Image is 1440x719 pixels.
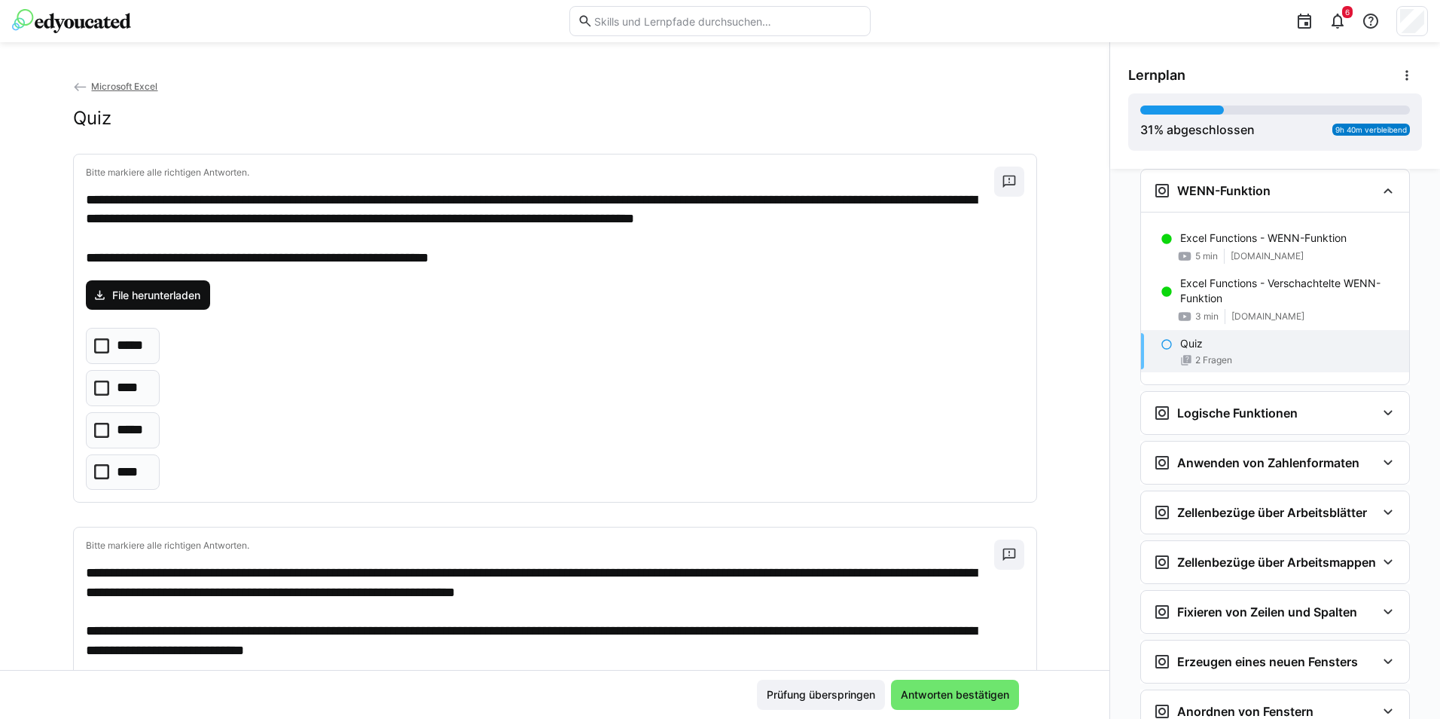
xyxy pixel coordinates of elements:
[593,14,862,28] input: Skills und Lernpfade durchsuchen…
[110,288,203,303] span: File herunterladen
[1335,125,1407,134] span: 9h 40m verbleibend
[1345,8,1350,17] span: 6
[898,687,1011,702] span: Antworten bestätigen
[1177,183,1271,198] h3: WENN-Funktion
[1231,250,1304,262] span: [DOMAIN_NAME]
[1180,336,1203,351] p: Quiz
[764,687,877,702] span: Prüfung überspringen
[86,167,994,179] p: Bitte markiere alle richtigen Antworten.
[1140,121,1255,139] div: % abgeschlossen
[1180,231,1347,246] p: Excel Functions - WENN-Funktion
[1195,311,1219,323] span: 3 min
[1177,505,1367,520] h3: Zellenbezüge über Arbeitsblätter
[73,81,158,92] a: Microsoft Excel
[1177,704,1313,719] h3: Anordnen von Fenstern
[1177,405,1298,421] h3: Logische Funktionen
[1231,311,1304,323] span: [DOMAIN_NAME]
[1177,455,1359,470] h3: Anwenden von Zahlenformaten
[1177,555,1376,570] h3: Zellenbezüge über Arbeitsmappen
[1195,250,1218,262] span: 5 min
[91,81,157,92] span: Microsoft Excel
[1180,276,1397,306] p: Excel Functions - Verschachtelte WENN-Funktion
[891,680,1019,710] button: Antworten bestätigen
[1128,67,1185,84] span: Lernplan
[1177,604,1357,620] h3: Fixieren von Zeilen und Spalten
[73,107,111,130] h2: Quiz
[757,680,885,710] button: Prüfung überspringen
[1195,354,1232,366] span: 2 Fragen
[1140,122,1154,137] span: 31
[86,280,211,311] a: File herunterladen
[86,540,994,552] p: Bitte markiere alle richtigen Antworten.
[1177,654,1358,669] h3: Erzeugen eines neuen Fensters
